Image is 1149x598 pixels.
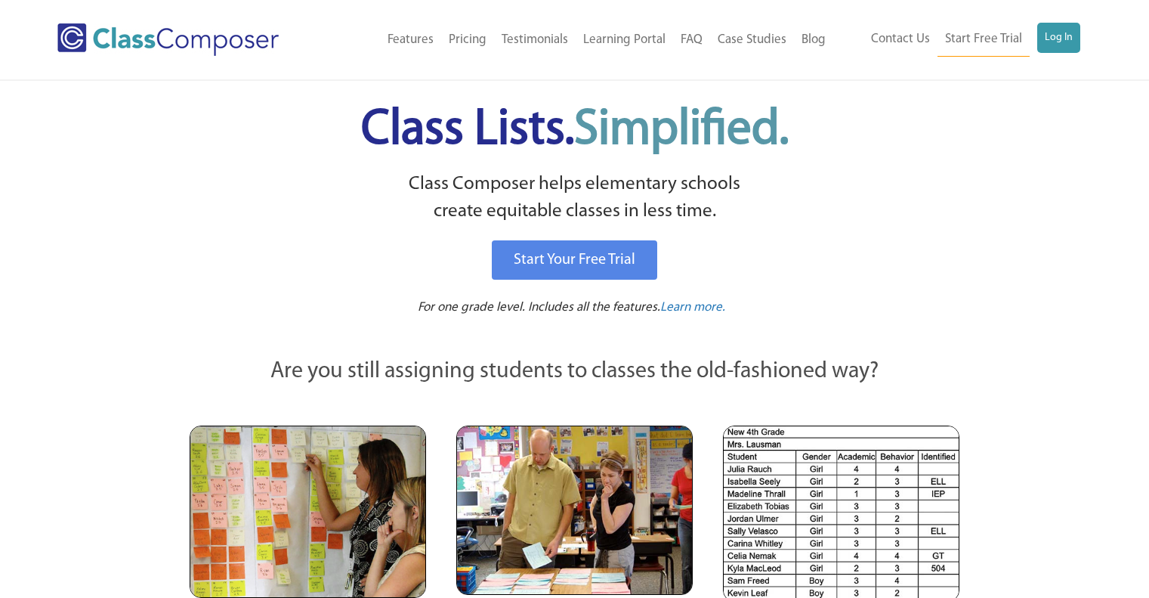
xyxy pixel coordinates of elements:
a: FAQ [673,23,710,57]
a: Start Your Free Trial [492,240,657,280]
a: Start Free Trial [937,23,1030,57]
img: Teachers Looking at Sticky Notes [190,426,426,598]
a: Case Studies [710,23,794,57]
span: For one grade level. Includes all the features. [418,301,660,314]
nav: Header Menu [327,23,832,57]
a: Log In [1037,23,1080,53]
a: Learning Portal [576,23,673,57]
a: Pricing [441,23,494,57]
a: Contact Us [863,23,937,56]
span: Simplified. [574,106,789,155]
span: Start Your Free Trial [514,253,635,268]
img: Blue and Pink Paper Cards [456,426,693,594]
p: Are you still assigning students to classes the old-fashioned way? [190,355,960,389]
a: Features [380,23,441,57]
span: Class Lists. [361,106,789,155]
a: Learn more. [660,299,725,318]
nav: Header Menu [833,23,1080,57]
a: Testimonials [494,23,576,57]
img: Class Composer [57,23,279,56]
a: Blog [794,23,833,57]
p: Class Composer helps elementary schools create equitable classes in less time. [187,171,962,226]
span: Learn more. [660,301,725,314]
